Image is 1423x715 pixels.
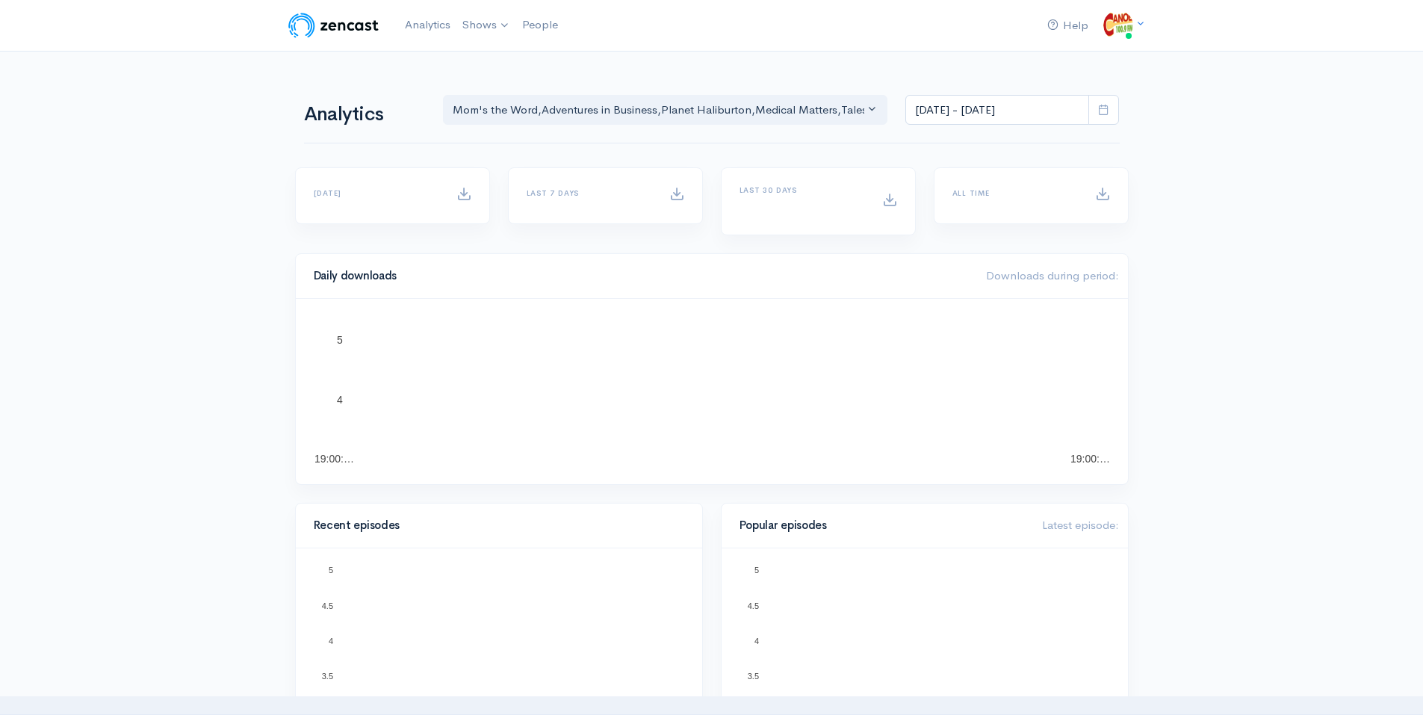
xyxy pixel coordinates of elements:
h4: Popular episodes [740,519,1024,532]
a: Analytics [399,9,456,41]
text: 5 [754,566,758,575]
h6: Last 7 days [527,189,651,197]
h4: Recent episodes [314,519,675,532]
text: 19:00:… [1070,453,1110,465]
text: 4 [754,637,758,646]
input: analytics date range selector [905,95,1089,126]
svg: A chart. [314,317,1110,466]
text: 5 [337,334,343,346]
a: People [516,9,564,41]
h4: Daily downloads [314,270,968,282]
button: Mom's the Word, Adventures in Business, Planet Haliburton, Medical Matters, Tales from the Big Ca... [443,95,888,126]
h6: [DATE] [314,189,438,197]
text: 5 [328,566,332,575]
text: 19:00:… [314,453,354,465]
a: Shows [456,9,516,42]
img: ... [1103,10,1133,40]
h1: Analytics [304,104,425,126]
text: 3.5 [747,672,758,681]
img: ZenCast Logo [286,10,381,40]
text: 4.5 [747,601,758,610]
text: 4 [328,637,332,646]
text: 3.5 [321,672,332,681]
div: Mom's the Word , Adventures in Business , Planet Haliburton , Medical Matters , Tales from the Bi... [453,102,865,119]
span: Downloads during period: [986,268,1119,282]
span: Latest episode: [1042,518,1119,532]
h6: All time [952,189,1077,197]
text: 4.5 [321,601,332,610]
h6: Last 30 days [740,186,864,194]
a: Help [1041,10,1094,42]
text: 4 [337,394,343,406]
